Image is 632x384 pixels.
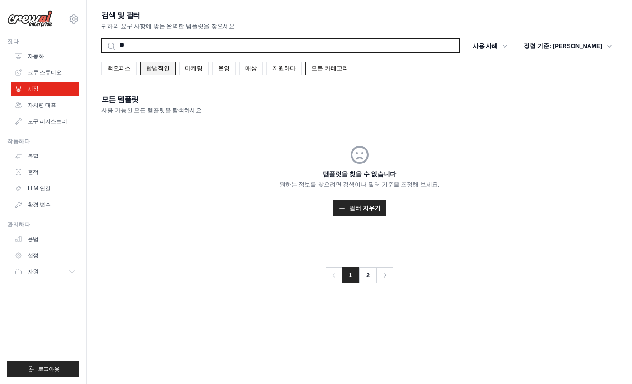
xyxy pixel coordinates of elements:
[28,118,67,125] font: 도구 레지스트리
[7,10,52,28] img: 심벌 마크
[212,62,236,75] a: 운영
[28,102,56,108] font: 자치령 대표
[349,205,380,211] font: 필터 지우기
[7,38,19,45] font: 짓다
[28,69,62,76] font: 크루 스튜디오
[11,82,79,96] a: 시장
[11,98,79,112] a: 자치령 대표
[28,269,38,275] font: 자원
[349,272,352,278] font: 1
[245,65,257,72] font: 매상
[38,366,60,372] font: 로그아웃
[11,65,79,80] a: 크루 스튜디오
[28,185,51,192] font: LLM 연결
[272,65,296,72] font: 지원하다
[266,62,302,75] a: 지원하다
[311,65,348,72] font: 모든 카테고리
[239,62,263,75] a: 매상
[7,361,79,377] button: 로그아웃
[28,153,38,159] font: 통합
[11,197,79,212] a: 환경 변수
[28,202,51,208] font: 환경 변수
[11,49,79,63] a: 자동화
[107,65,131,72] font: 백오피스
[28,86,38,92] font: 시장
[28,236,38,242] font: 용법
[101,23,235,29] font: 귀하의 요구 사항에 맞는 완벽한 템플릿을 찾으세요
[28,53,44,59] font: 자동화
[101,107,202,114] font: 사용 가능한 모든 템플릿을 탐색하세요
[185,65,203,72] font: 마케팅
[11,149,79,163] a: 통합
[518,38,618,54] button: 정렬 기준: [PERSON_NAME]
[11,181,79,196] a: LLM 연결
[7,221,30,228] font: 관리하다
[473,43,498,49] font: 사용 사례
[323,170,396,178] font: 템플릿을 찾을 수 없습니다
[305,62,354,75] a: 모든 카테고리
[11,264,79,279] button: 자원
[366,272,370,278] font: 2
[333,200,386,216] a: 필터 지우기
[467,38,513,54] button: 사용 사례
[11,232,79,246] a: 용법
[280,181,440,188] font: 원하는 정보를 찾으려면 검색이나 필터 기준을 조정해 보세요.
[7,138,30,144] font: 작동하다
[101,62,137,75] a: 백오피스
[179,62,209,75] a: 마케팅
[101,96,138,103] font: 모든 템플릿
[140,62,176,75] a: 합법적인
[28,169,38,175] font: 흔적
[218,65,230,72] font: 운영
[146,65,170,72] font: 합법적인
[101,11,140,19] font: 검색 및 필터
[524,43,602,49] font: 정렬 기준: [PERSON_NAME]
[11,165,79,179] a: 흔적
[28,252,38,259] font: 설정
[11,248,79,263] a: 설정
[11,114,79,129] a: 도구 레지스트리
[326,267,393,283] nav: 쪽수 매기기
[359,267,377,283] a: 2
